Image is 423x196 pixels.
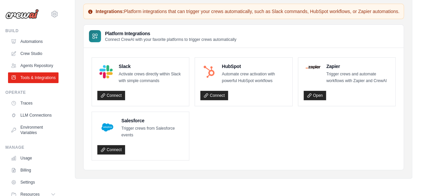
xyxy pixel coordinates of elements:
p: Activate crews directly within Slack with simple commands [119,71,184,84]
h4: HubSpot [222,63,287,70]
a: Billing [8,165,59,176]
img: Salesforce Logo [99,119,115,135]
a: Tools & Integrations [8,72,59,83]
p: Trigger crews from Salesforce events [121,125,184,138]
a: LLM Connections [8,110,59,121]
a: Traces [8,98,59,109]
a: Settings [8,177,59,188]
h3: Platform Integrations [105,30,236,37]
img: Slack Logo [99,65,113,78]
a: Agents Repository [8,60,59,71]
img: Zapier Logo [306,65,320,69]
img: HubSpot Logo [202,65,216,78]
h4: Zapier [326,63,390,70]
p: Trigger crews and automate workflows with Zapier and CrewAI [326,71,390,84]
strong: Integrations: [96,9,124,14]
img: Logo [5,9,39,19]
a: Connect [200,91,228,100]
a: Open [304,91,326,100]
a: Usage [8,153,59,164]
h4: Slack [119,63,184,70]
a: Crew Studio [8,48,59,59]
div: Manage [5,145,59,150]
a: Connect [97,145,125,154]
div: Operate [5,90,59,95]
a: Automations [8,36,59,47]
div: Build [5,28,59,34]
p: Connect CrewAI with your favorite platforms to trigger crews automatically [105,37,236,42]
h4: Salesforce [121,117,184,124]
p: Platform integrations that can trigger your crews automatically, such as Slack commands, HubSpot ... [88,8,400,15]
p: Automate crew activation with powerful HubSpot workflows [222,71,287,84]
a: Environment Variables [8,122,59,138]
a: Connect [97,91,125,100]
